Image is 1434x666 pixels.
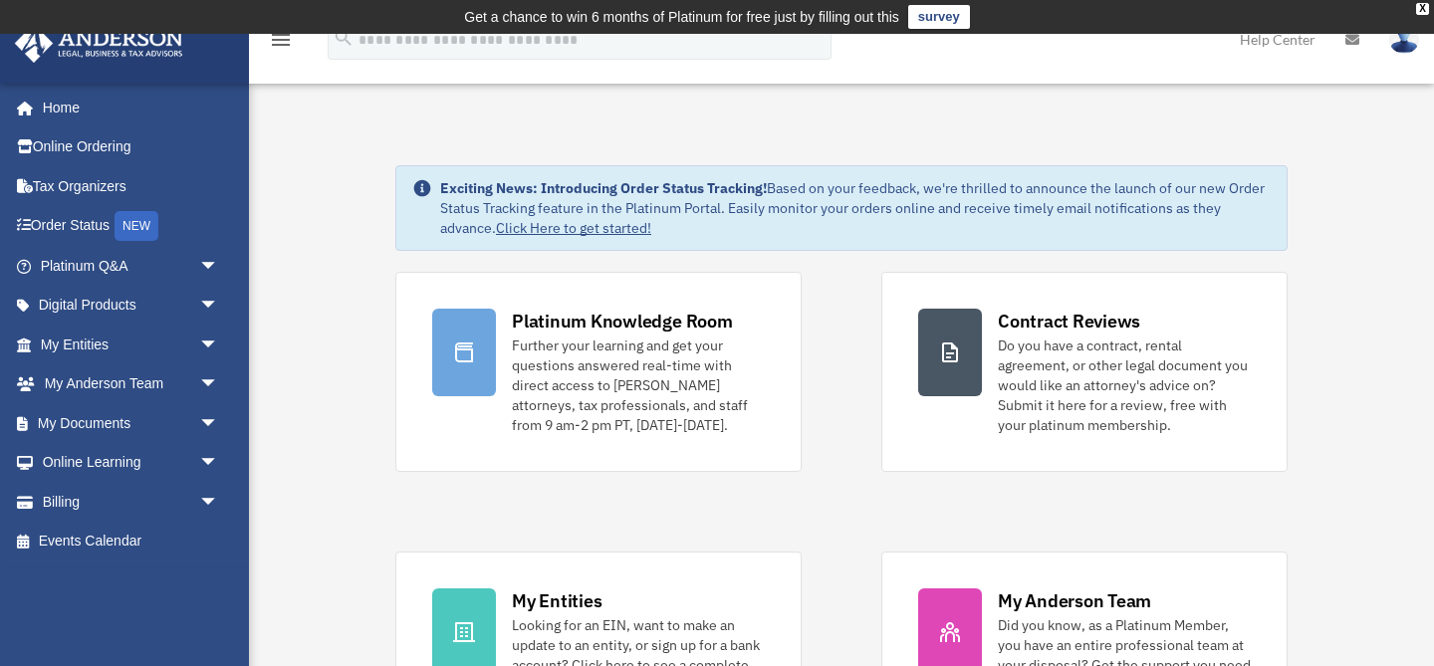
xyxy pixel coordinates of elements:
a: Platinum Q&Aarrow_drop_down [14,246,249,286]
a: My Documentsarrow_drop_down [14,403,249,443]
div: close [1416,3,1429,15]
i: search [333,27,355,49]
a: Tax Organizers [14,166,249,206]
div: Further your learning and get your questions answered real-time with direct access to [PERSON_NAM... [512,335,765,435]
a: survey [908,5,970,29]
span: arrow_drop_down [199,403,239,444]
div: Platinum Knowledge Room [512,309,733,333]
span: arrow_drop_down [199,325,239,365]
div: Based on your feedback, we're thrilled to announce the launch of our new Order Status Tracking fe... [440,178,1271,238]
a: My Entitiesarrow_drop_down [14,325,249,364]
div: Contract Reviews [998,309,1140,333]
span: arrow_drop_down [199,246,239,287]
a: Home [14,88,239,127]
div: NEW [115,211,158,241]
img: Anderson Advisors Platinum Portal [9,24,189,63]
a: Platinum Knowledge Room Further your learning and get your questions answered real-time with dire... [395,272,802,472]
i: menu [269,28,293,52]
span: arrow_drop_down [199,443,239,484]
a: Click Here to get started! [496,219,651,237]
span: arrow_drop_down [199,364,239,405]
span: arrow_drop_down [199,482,239,523]
div: My Anderson Team [998,588,1151,613]
img: User Pic [1389,25,1419,54]
div: My Entities [512,588,601,613]
a: menu [269,35,293,52]
a: My Anderson Teamarrow_drop_down [14,364,249,404]
a: Contract Reviews Do you have a contract, rental agreement, or other legal document you would like... [881,272,1288,472]
a: Billingarrow_drop_down [14,482,249,522]
strong: Exciting News: Introducing Order Status Tracking! [440,179,767,197]
div: Get a chance to win 6 months of Platinum for free just by filling out this [464,5,899,29]
a: Online Ordering [14,127,249,167]
a: Online Learningarrow_drop_down [14,443,249,483]
a: Digital Productsarrow_drop_down [14,286,249,326]
span: arrow_drop_down [199,286,239,327]
div: Do you have a contract, rental agreement, or other legal document you would like an attorney's ad... [998,335,1251,435]
a: Order StatusNEW [14,206,249,247]
a: Events Calendar [14,522,249,561]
